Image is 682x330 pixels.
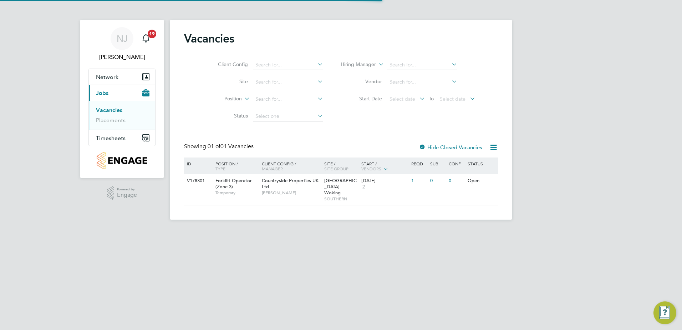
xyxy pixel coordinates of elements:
span: Powered by [117,186,137,192]
img: countryside-properties-logo-retina.png [97,152,147,169]
label: Vendor [341,78,382,85]
div: [DATE] [361,178,408,184]
label: Hide Closed Vacancies [419,144,482,151]
div: Status [466,157,497,170]
div: 0 [447,174,465,187]
span: Temporary [215,190,258,196]
div: Showing [184,143,255,150]
div: 0 [428,174,447,187]
span: Type [215,166,225,171]
a: Go to account details [88,27,156,61]
div: 1 [409,174,428,187]
span: Vendors [361,166,381,171]
a: Placements [96,117,126,124]
div: V178301 [185,174,210,187]
label: Position [201,95,242,102]
label: Site [207,78,248,85]
div: Open [466,174,497,187]
label: Status [207,112,248,119]
span: 2 [361,184,366,190]
span: Network [96,74,118,80]
span: Manager [262,166,283,171]
span: SOUTHERN [324,196,358,202]
span: Jobs [96,90,108,96]
span: To [427,94,436,103]
label: Client Config [207,61,248,67]
a: Vacancies [96,107,122,114]
div: Sub [428,157,447,170]
span: Select date [440,96,465,102]
div: Site / [322,157,360,175]
div: Reqd [409,157,428,170]
span: [PERSON_NAME] [262,190,321,196]
input: Search for... [253,77,323,87]
label: Hiring Manager [335,61,376,68]
nav: Main navigation [80,20,164,178]
span: 19 [148,30,156,38]
div: ID [185,157,210,170]
button: Engage Resource Center [653,301,676,324]
div: Position / [210,157,260,175]
a: Go to home page [88,152,156,169]
span: Engage [117,192,137,198]
span: Forklift Operator (Zone 3) [215,177,252,190]
span: Countryside Properties UK Ltd [262,177,319,190]
input: Select one [253,111,323,121]
span: 01 of [208,143,220,150]
span: Nigel James-Walsh [88,53,156,61]
span: NJ [117,34,128,43]
input: Search for... [253,60,323,70]
span: [GEOGRAPHIC_DATA] - Woking [324,177,357,196]
span: Site Group [324,166,348,171]
label: Start Date [341,95,382,102]
div: Conf [447,157,465,170]
span: Timesheets [96,135,126,141]
span: 01 Vacancies [208,143,254,150]
span: Select date [390,96,415,102]
input: Search for... [253,94,323,104]
h2: Vacancies [184,31,234,46]
input: Search for... [387,77,457,87]
div: Start / [360,157,409,175]
div: Client Config / [260,157,322,175]
input: Search for... [387,60,457,70]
